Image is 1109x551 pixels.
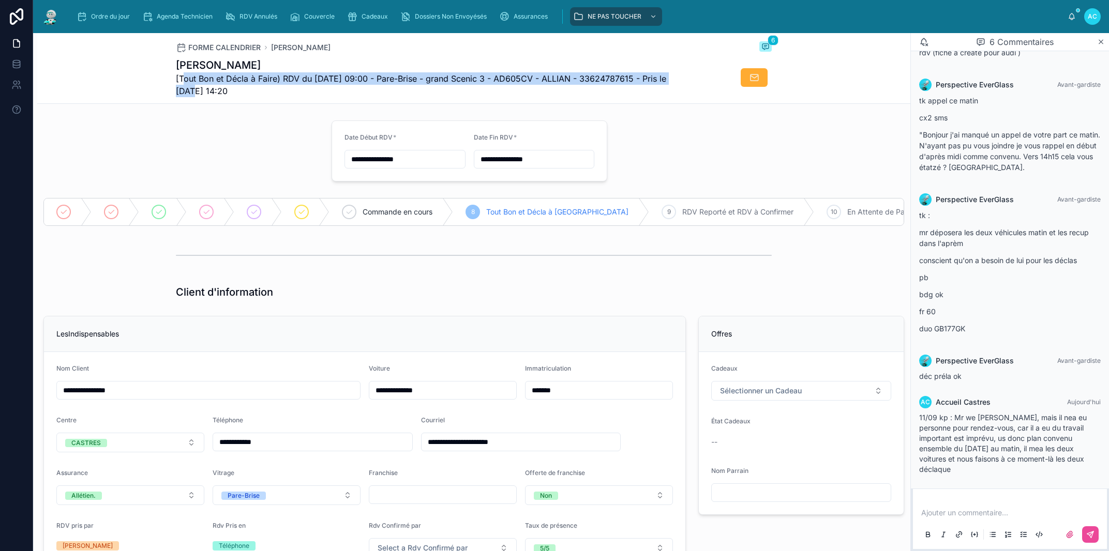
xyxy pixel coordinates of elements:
[271,42,331,53] a: [PERSON_NAME]
[228,492,260,500] div: Pare-Brise
[421,416,445,424] span: Courriel
[496,7,555,26] a: Assurances
[176,42,261,53] a: FORME CALENDRIER
[711,364,738,372] span: Cadeaux
[56,485,204,505] button: Bouton de sélection
[176,285,273,299] h1: Client d'information
[667,208,671,216] span: 9
[219,541,249,550] div: Téléphone
[91,12,130,21] span: Ordre du jour
[525,485,673,505] button: Bouton de sélection
[73,7,137,26] a: Ordre du jour
[239,12,277,21] span: RDV Annulés
[919,272,1101,283] p: pb
[711,467,748,475] span: Nom Parrain
[936,397,991,407] span: Accueil Castres
[471,208,475,216] span: 8
[921,398,930,406] span: AC
[514,12,548,21] span: Assurances
[213,469,234,477] span: Vitrage
[831,208,837,216] span: 10
[720,386,802,396] span: Sélectionner un Cadeau
[1057,81,1101,88] span: Avant-gardiste
[56,329,673,339] div: Les
[1057,357,1101,364] span: Avant-gardiste
[369,522,421,529] span: Rdv Confirmé par
[919,227,1101,249] p: mr déposera les deux véhicules matin et les recup dans l'aprèm
[71,439,101,447] div: CASTRES
[56,522,94,529] span: RDV pris par
[919,372,962,380] span: déc préla ok
[56,433,204,452] button: Bouton de sélection
[682,207,793,217] span: RDV Reporté et RDV à Confirmer
[415,12,487,21] span: Dossiers Non Envoyésés
[287,7,342,26] a: Couvercle
[213,485,361,505] button: Bouton de sélection
[397,7,494,26] a: Dossiers Non Envoyésés
[711,329,732,338] span: Offres
[176,72,694,97] span: [Tout Bon et Décla à Faire) RDV du [DATE] 09:00 - Pare-Brise - grand Scenic 3 - AD605CV - ALLIAN ...
[711,417,751,425] span: État Cadeaux
[1088,12,1097,21] span: AC
[919,289,1101,300] p: bdg ok
[41,8,60,25] img: Logo de l'application
[525,364,571,372] span: Immatriculation
[213,522,246,529] span: Rdv Pris en
[304,12,335,21] span: Couvercle
[157,12,213,21] span: Agenda Technicien
[344,133,393,141] span: Date Début RDV
[344,7,395,26] a: Cadeaux
[56,469,88,477] span: Assurance
[936,80,1014,90] span: Perspective EverGlass
[486,207,628,217] span: Tout Bon et Décla à [GEOGRAPHIC_DATA]
[362,12,388,21] span: Cadeaux
[990,36,1054,48] span: 6 Commentaires
[540,492,552,500] div: Non
[176,58,694,72] h1: [PERSON_NAME]
[847,207,927,217] span: En Attente de Paiement
[63,541,113,550] div: [PERSON_NAME]
[919,413,1087,473] span: 11/09 kp : Mr we [PERSON_NAME], mais il nea eu personne pour rendez-vous, car il a eu du travail ...
[570,7,662,26] a: NE PAS TOUCHER
[919,255,1101,266] p: conscient qu'on a besoin de lui pour les déclas
[936,194,1014,205] span: Perspective EverGlass
[213,416,243,424] span: Téléphone
[474,133,513,141] span: Date Fin RDV
[56,364,89,372] span: Nom Client
[71,492,96,500] div: Allétien.
[1067,398,1101,406] span: Aujourd'hui
[369,469,398,477] span: Franchise
[919,95,1101,106] p: tk appel ce matin
[711,381,891,401] button: Bouton de sélection
[919,210,1101,221] p: tk :
[936,356,1014,366] span: Perspective EverGlass
[919,129,1101,173] p: "Bonjour j'ai manqué un appel de votre part ce matin. N'ayant pas pu vous joindre je vous rappel ...
[188,42,261,53] span: FORME CALENDRIER
[759,41,772,54] button: 6
[919,112,1101,123] p: cx2 sms
[139,7,220,26] a: Agenda Technicien
[919,306,1101,317] p: fr 60
[919,323,1101,334] p: duo GB177GK
[525,469,585,477] span: Offerte de franchise
[222,7,284,26] a: RDV Annulés
[68,329,119,338] span: Indispensables
[711,437,717,447] span: --
[588,12,641,21] span: NE PAS TOUCHER
[363,207,432,217] span: Commande en cours
[768,35,778,45] span: 6
[1057,195,1101,203] span: Avant-gardiste
[525,522,577,529] span: Taux de présence
[56,416,77,424] span: Centre
[68,5,1068,28] div: contenu glissant
[369,364,390,372] span: Voiture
